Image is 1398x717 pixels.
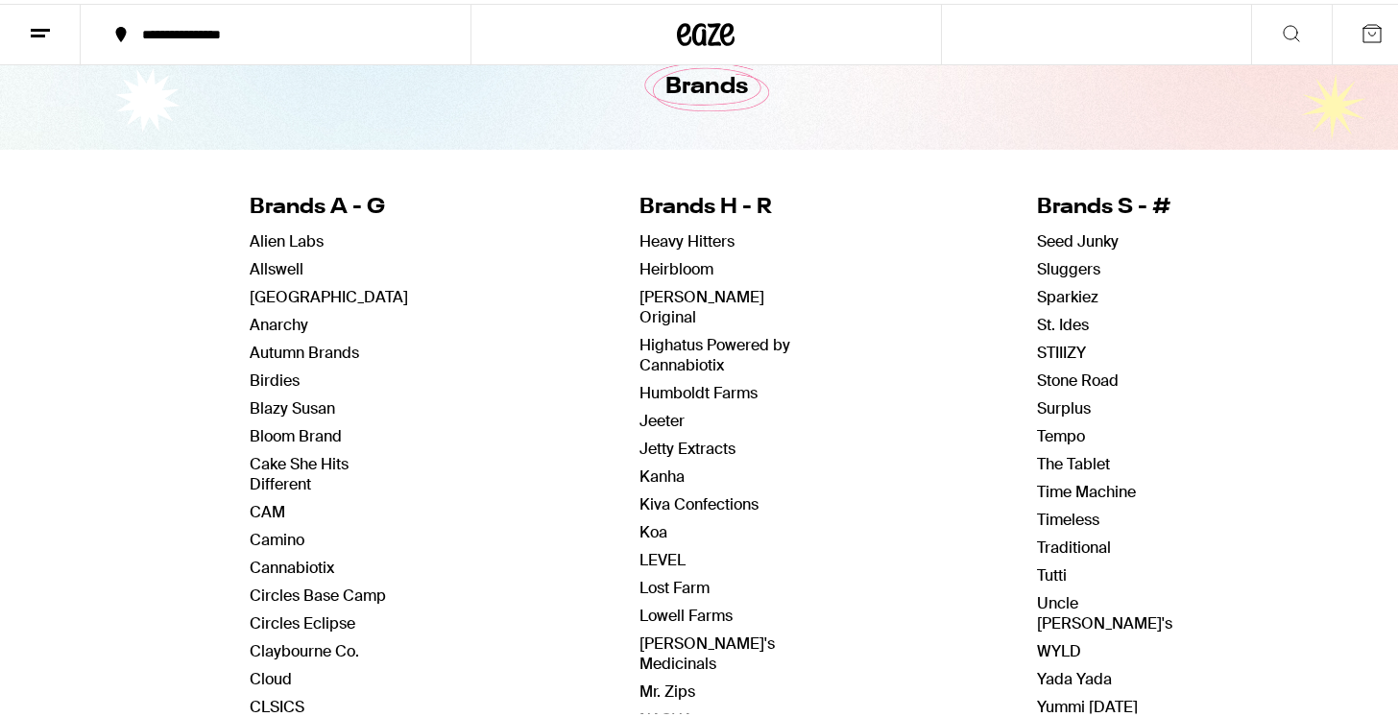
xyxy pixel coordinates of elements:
a: Cake She Hits Different [250,450,349,490]
a: Lost Farm [639,574,710,594]
a: Autumn Brands [250,339,359,359]
a: Allswell [250,255,303,275]
a: Heirbloom [639,255,713,275]
a: The Tablet [1037,450,1110,470]
a: Tutti [1037,562,1067,582]
a: Sluggers [1037,255,1100,275]
a: Humboldt Farms [639,379,758,399]
a: Koa [639,518,667,538]
a: Cloud [250,665,292,685]
a: Traditional [1037,534,1111,554]
a: Surplus [1037,394,1091,415]
a: Kanha [639,463,685,483]
h1: Brands [665,67,748,100]
a: Circles Eclipse [250,609,355,630]
a: Mr. Zips [639,678,695,698]
a: Jeeter [639,407,685,427]
a: Yummi [DATE] [1037,693,1138,713]
a: Kiva Confections [639,490,759,511]
a: [GEOGRAPHIC_DATA] [250,283,408,303]
a: Camino [250,526,304,546]
a: Anarchy [250,311,308,331]
a: [PERSON_NAME] Original [639,283,764,323]
a: Sparkiez [1037,283,1098,303]
a: [PERSON_NAME]'s Medicinals [639,630,775,670]
a: Highatus Powered by Cannabiotix [639,331,790,371]
a: Jetty Extracts [639,435,735,455]
a: LEVEL [639,546,686,566]
a: Claybourne Co. [250,637,359,657]
a: STIIIZY [1037,339,1086,359]
a: CLSICS [250,693,304,713]
h4: Brands H - R [639,189,806,219]
a: Blazy Susan [250,394,335,415]
a: Seed Junky [1037,227,1119,248]
a: Bloom Brand [250,422,342,442]
a: Birdies [250,367,300,387]
a: St. Ides [1037,311,1089,331]
a: Circles Base Camp [250,582,386,602]
a: Yada Yada [1037,665,1112,685]
a: Lowell Farms [639,602,733,622]
a: Stone Road [1037,367,1119,387]
h4: Brands S - # [1037,189,1172,219]
a: Uncle [PERSON_NAME]'s [1037,589,1172,630]
a: Tempo [1037,422,1085,442]
a: Cannabiotix [250,554,334,574]
a: Heavy Hitters [639,227,735,248]
h4: Brands A - G [250,189,408,219]
a: Timeless [1037,506,1099,526]
a: CAM [250,498,285,518]
a: WYLD [1037,637,1081,657]
a: Time Machine [1037,478,1136,498]
a: Alien Labs [250,227,324,248]
span: Hi. Need any help? [12,13,138,29]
